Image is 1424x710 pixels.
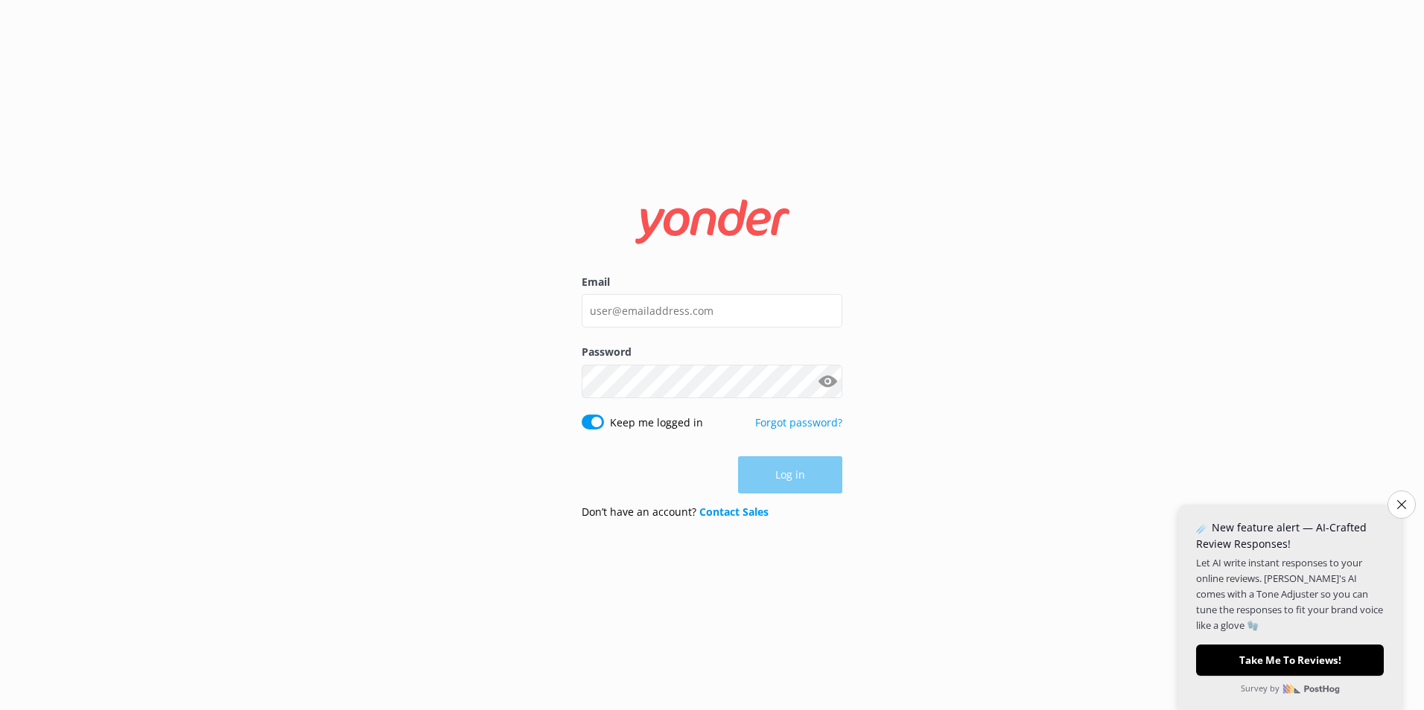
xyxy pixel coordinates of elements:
[582,504,769,520] p: Don’t have an account?
[582,274,842,290] label: Email
[582,344,842,360] label: Password
[610,415,703,431] label: Keep me logged in
[755,415,842,429] a: Forgot password?
[582,294,842,327] input: user@emailaddress.com
[813,366,842,396] button: Show password
[699,505,769,519] a: Contact Sales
